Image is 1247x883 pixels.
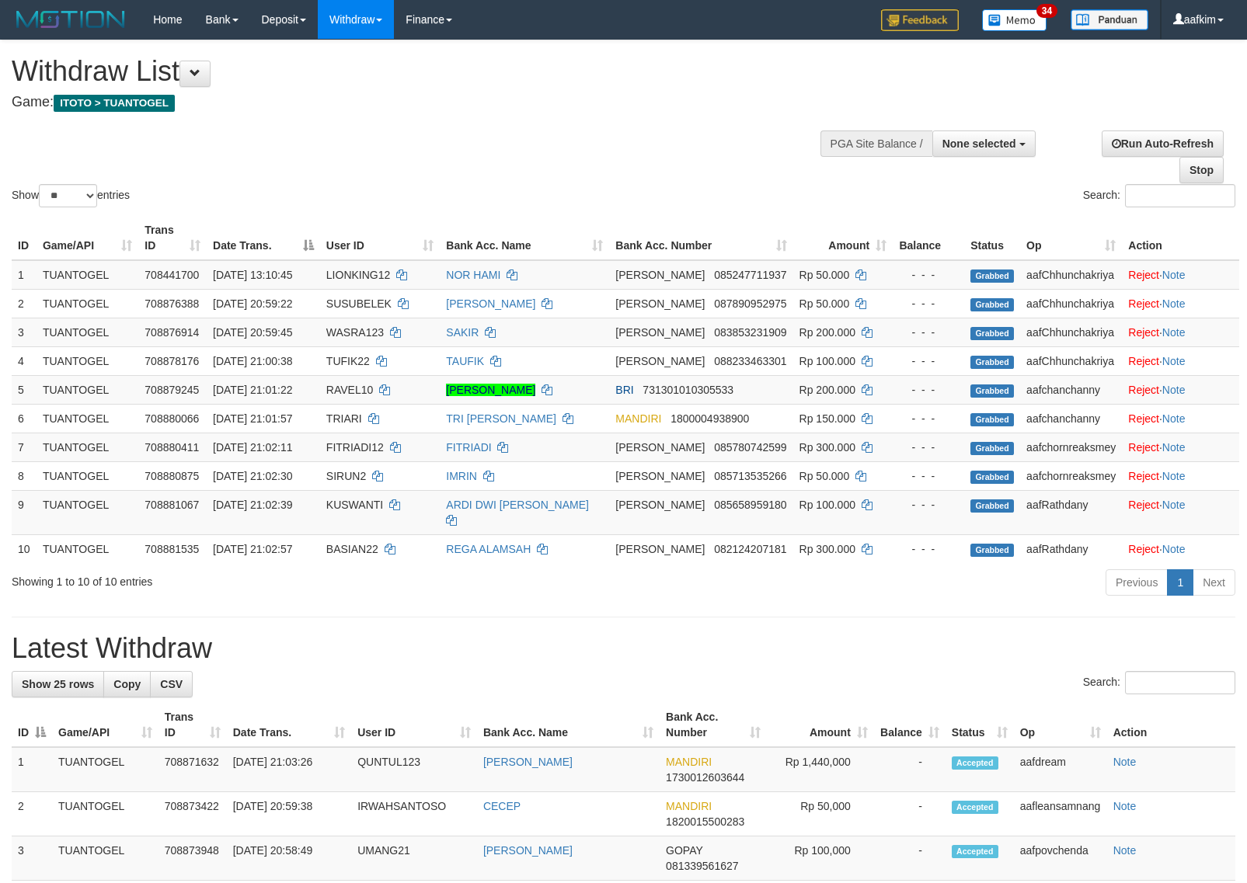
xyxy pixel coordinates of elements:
span: 708879245 [145,384,199,396]
a: Reject [1128,470,1159,482]
span: Rp 100.000 [799,499,855,511]
th: Date Trans.: activate to sort column descending [207,216,320,260]
td: TUANTOGEL [37,534,138,563]
a: REGA ALAMSAH [446,543,531,555]
span: Copy 731301010305533 to clipboard [643,384,733,396]
span: Copy 085658959180 to clipboard [714,499,786,511]
span: 708880066 [145,412,199,425]
th: Amount: activate to sort column ascending [793,216,893,260]
span: GOPAY [666,844,702,857]
a: Reject [1128,355,1159,367]
div: PGA Site Balance / [820,130,932,157]
td: aafleansamnang [1014,792,1107,836]
td: aafChhunchakriya [1020,346,1122,375]
th: Trans ID: activate to sort column ascending [158,703,227,747]
th: ID [12,216,37,260]
th: Date Trans.: activate to sort column ascending [227,703,351,747]
td: TUANTOGEL [52,747,158,792]
td: 4 [12,346,37,375]
span: [PERSON_NAME] [615,297,705,310]
span: 708881067 [145,499,199,511]
td: aafRathdany [1020,490,1122,534]
span: Rp 50.000 [799,470,850,482]
td: [DATE] 21:03:26 [227,747,351,792]
td: TUANTOGEL [37,375,138,404]
a: Note [1113,800,1137,812]
span: Grabbed [970,269,1014,283]
span: [DATE] 21:02:39 [213,499,292,511]
td: aafchornreaksmey [1020,433,1122,461]
span: [PERSON_NAME] [615,355,705,367]
td: IRWAHSANTOSO [351,792,477,836]
td: 10 [12,534,37,563]
div: - - - [899,541,958,557]
div: - - - [899,296,958,311]
a: Copy [103,671,151,697]
input: Search: [1125,671,1235,694]
th: Status: activate to sort column ascending [946,703,1014,747]
td: aafRathdany [1020,534,1122,563]
td: TUANTOGEL [37,346,138,375]
span: Grabbed [970,544,1014,557]
label: Search: [1083,671,1235,694]
span: Grabbed [970,356,1014,369]
label: Show entries [12,184,130,207]
span: [DATE] 21:02:57 [213,543,292,555]
span: Copy [113,678,141,690]
span: [DATE] 21:00:38 [213,355,292,367]
h1: Withdraw List [12,56,816,87]
a: Note [1162,297,1186,310]
a: TAUFIK [446,355,484,367]
span: MANDIRI [666,756,712,768]
td: - [874,836,946,881]
a: Reject [1128,384,1159,396]
span: TRIARI [326,412,362,425]
td: 3 [12,318,37,346]
span: Copy 087890952975 to clipboard [714,297,786,310]
a: CSV [150,671,193,697]
img: Feedback.jpg [881,9,959,31]
span: Copy 085780742599 to clipboard [714,441,786,454]
td: 708871632 [158,747,227,792]
a: FITRIADI [446,441,491,454]
span: BRI [615,384,633,396]
td: 5 [12,375,37,404]
td: Rp 100,000 [767,836,874,881]
a: Note [1162,543,1186,555]
span: Rp 50.000 [799,297,850,310]
a: Reject [1128,499,1159,511]
span: 708876388 [145,297,199,310]
a: Show 25 rows [12,671,104,697]
a: Next [1193,569,1235,596]
a: Note [1162,384,1186,396]
td: TUANTOGEL [37,260,138,290]
a: [PERSON_NAME] [446,384,535,396]
td: TUANTOGEL [52,836,158,881]
span: Accepted [952,845,998,858]
td: 2 [12,289,37,318]
th: ID: activate to sort column descending [12,703,52,747]
span: Rp 150.000 [799,412,855,425]
span: Grabbed [970,471,1014,484]
span: [PERSON_NAME] [615,326,705,339]
span: BASIAN22 [326,543,378,555]
th: Op: activate to sort column ascending [1020,216,1122,260]
span: Accepted [952,756,998,770]
td: · [1122,404,1239,433]
th: Balance [893,216,964,260]
th: Balance: activate to sort column ascending [874,703,946,747]
td: TUANTOGEL [37,433,138,461]
span: [DATE] 20:59:22 [213,297,292,310]
td: 708873422 [158,792,227,836]
span: Show 25 rows [22,678,94,690]
th: Bank Acc. Number: activate to sort column ascending [609,216,792,260]
td: · [1122,318,1239,346]
td: TUANTOGEL [37,404,138,433]
td: · [1122,260,1239,290]
td: - [874,792,946,836]
a: Previous [1106,569,1168,596]
a: Note [1162,412,1186,425]
td: 3 [12,836,52,881]
a: Note [1113,756,1137,768]
td: TUANTOGEL [37,318,138,346]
